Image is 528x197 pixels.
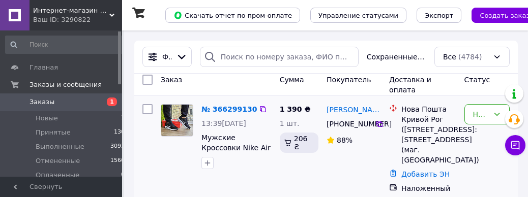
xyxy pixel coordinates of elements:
[110,156,125,166] span: 1560
[30,80,102,89] span: Заказы и сообщения
[36,142,84,151] span: Выполненные
[33,6,109,15] span: Интернет-магазин Sneakers Boom
[114,128,125,137] span: 130
[280,133,318,153] div: 206 ₴
[173,11,292,20] span: Скачать отчет по пром-оплате
[458,53,482,61] span: (4784)
[464,76,490,84] span: Статус
[425,12,453,19] span: Экспорт
[30,63,58,72] span: Главная
[36,156,80,166] span: Отмененные
[310,8,406,23] button: Управление статусами
[5,36,126,54] input: Поиск
[30,97,54,107] span: Заказы
[417,8,461,23] button: Экспорт
[121,114,125,123] span: 1
[280,105,311,113] span: 1 390 ₴
[325,117,375,131] div: [PHONE_NUMBER]
[165,8,300,23] button: Скачать отчет по пром-оплате
[121,171,125,180] span: 0
[162,52,172,62] span: Фильтры
[401,114,456,165] div: Кривой Рог ([STREET_ADDRESS]: [STREET_ADDRESS] (маг. [GEOGRAPHIC_DATA])
[389,76,431,94] span: Доставка и оплата
[107,97,117,106] span: 1
[280,119,300,127] span: 1 шт.
[161,76,182,84] span: Заказ
[505,135,525,155] button: Чат с покупателем
[36,171,79,180] span: Оплаченные
[161,105,193,136] img: Фото товару
[473,109,489,120] div: Новый
[161,104,193,137] a: Фото товару
[280,76,304,84] span: Сумма
[401,104,456,114] div: Нова Пошта
[201,105,257,113] a: № 366299130
[110,142,125,151] span: 3093
[36,114,58,123] span: Новые
[327,105,381,115] a: [PERSON_NAME]
[401,170,450,178] a: Добавить ЭН
[443,52,456,62] span: Все
[201,119,246,127] span: 13:39[DATE]
[318,12,398,19] span: Управление статусами
[36,128,71,137] span: Принятые
[200,47,359,67] input: Поиск по номеру заказа, ФИО покупателя, номеру телефона, Email, номеру накладной
[327,76,371,84] span: Покупатель
[367,52,426,62] span: Сохраненные фильтры:
[33,15,122,24] div: Ваш ID: 3290822
[337,136,353,144] span: 88%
